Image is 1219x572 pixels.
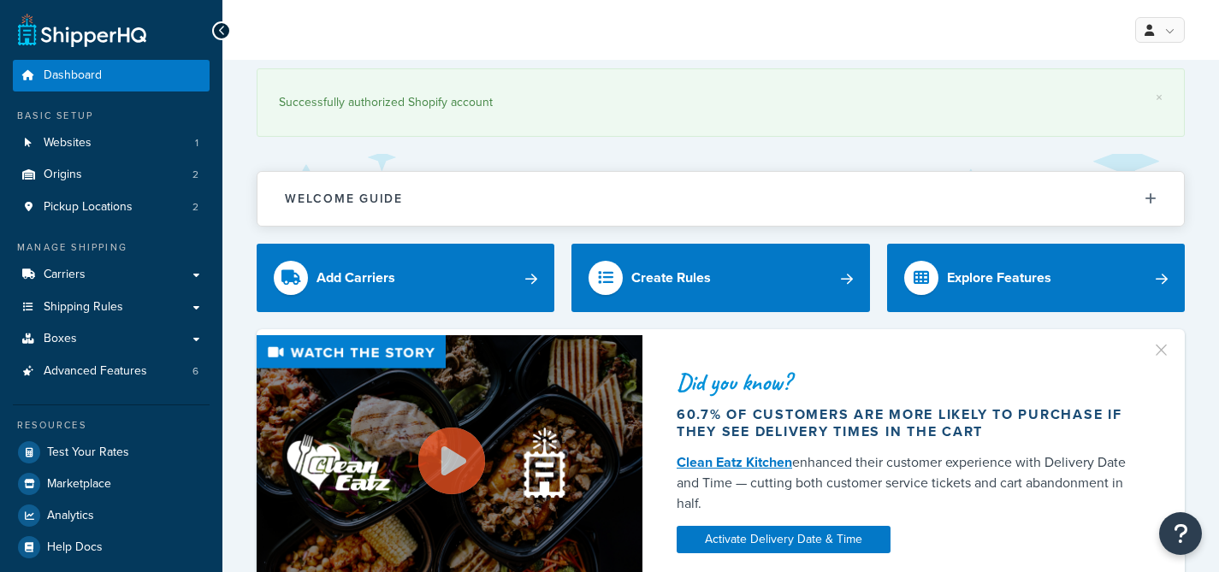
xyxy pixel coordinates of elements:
li: Pickup Locations [13,192,210,223]
span: Help Docs [47,540,103,555]
span: 2 [192,200,198,215]
span: Boxes [44,332,77,346]
a: Carriers [13,259,210,291]
span: Pickup Locations [44,200,133,215]
a: × [1156,91,1163,104]
span: Test Your Rates [47,445,129,460]
span: Websites [44,136,92,150]
span: Shipping Rules [44,300,123,315]
div: Create Rules [631,266,711,290]
a: Pickup Locations2 [13,192,210,223]
span: Marketplace [47,477,111,492]
button: Welcome Guide [257,172,1184,226]
li: Origins [13,159,210,191]
a: Marketplace [13,469,210,499]
a: Websites1 [13,127,210,159]
span: Analytics [47,509,94,523]
div: Add Carriers [317,266,395,290]
li: Websites [13,127,210,159]
a: Add Carriers [257,244,554,312]
a: Dashboard [13,60,210,91]
span: 6 [192,364,198,379]
a: Help Docs [13,532,210,563]
a: Advanced Features6 [13,356,210,387]
div: Manage Shipping [13,240,210,255]
h2: Welcome Guide [285,192,403,205]
div: Explore Features [947,266,1051,290]
a: Boxes [13,323,210,355]
li: Advanced Features [13,356,210,387]
div: Did you know? [677,370,1144,394]
span: Advanced Features [44,364,147,379]
div: Successfully authorized Shopify account [279,91,1163,115]
a: Activate Delivery Date & Time [677,526,891,553]
span: Carriers [44,268,86,282]
a: Analytics [13,500,210,531]
button: Open Resource Center [1159,512,1202,555]
a: Shipping Rules [13,292,210,323]
div: enhanced their customer experience with Delivery Date and Time — cutting both customer service ti... [677,452,1144,514]
span: Dashboard [44,68,102,83]
div: Basic Setup [13,109,210,123]
a: Origins2 [13,159,210,191]
div: 60.7% of customers are more likely to purchase if they see delivery times in the cart [677,406,1144,440]
a: Clean Eatz Kitchen [677,452,792,472]
span: 1 [195,136,198,150]
div: Resources [13,418,210,433]
span: Origins [44,168,82,182]
a: Test Your Rates [13,437,210,468]
span: 2 [192,168,198,182]
a: Explore Features [887,244,1185,312]
a: Create Rules [571,244,869,312]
